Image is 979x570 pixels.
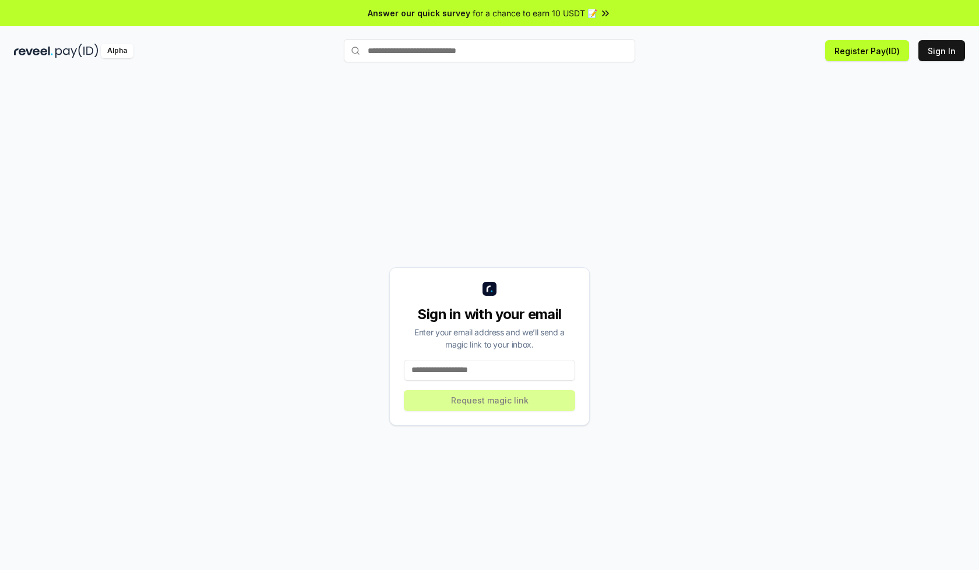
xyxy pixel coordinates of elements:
span: Answer our quick survey [368,7,470,19]
div: Enter your email address and we’ll send a magic link to your inbox. [404,326,575,351]
img: pay_id [55,44,98,58]
div: Sign in with your email [404,305,575,324]
span: for a chance to earn 10 USDT 📝 [473,7,597,19]
button: Register Pay(ID) [825,40,909,61]
div: Alpha [101,44,133,58]
button: Sign In [918,40,965,61]
img: reveel_dark [14,44,53,58]
img: logo_small [483,282,496,296]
